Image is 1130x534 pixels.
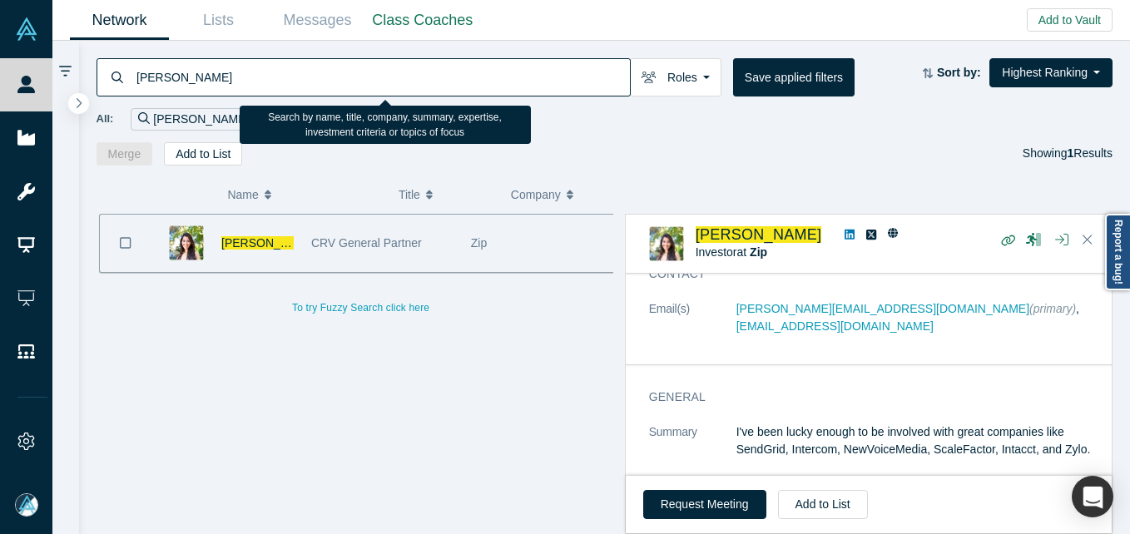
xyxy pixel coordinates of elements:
[511,177,561,212] span: Company
[989,58,1113,87] button: Highest Ranking
[367,1,478,40] a: Class Coaches
[15,17,38,41] img: Alchemist Vault Logo
[1027,8,1113,32] button: Add to Vault
[1029,302,1076,315] span: (primary)
[649,388,1078,406] h3: General
[268,1,367,40] a: Messages
[736,302,1029,315] a: [PERSON_NAME][EMAIL_ADDRESS][DOMAIN_NAME]
[1105,214,1130,290] a: Report a bug!
[311,236,422,250] span: CRV General Partner
[1075,227,1100,254] button: Close
[70,1,169,40] a: Network
[937,66,981,79] strong: Sort by:
[630,58,721,96] button: Roles
[1023,142,1113,166] div: Showing
[227,177,381,212] button: Name
[471,236,487,250] span: Zip
[750,245,767,259] a: Zip
[778,490,868,519] button: Add to List
[135,57,630,96] input: Search by name, title, company, summary, expertise, investment criteria or topics of focus
[169,225,204,260] img: Anna Khan's Profile Image
[169,1,268,40] a: Lists
[736,423,1101,458] p: I've been lucky enough to be involved with great companies like SendGrid, Intercom, NewVoiceMedia...
[131,108,269,131] div: [PERSON_NAME]
[696,226,822,243] a: [PERSON_NAME]
[221,236,317,250] a: [PERSON_NAME]
[1068,146,1113,160] span: Results
[649,300,736,353] dt: Email(s)
[1068,146,1074,160] strong: 1
[399,177,420,212] span: Title
[643,490,766,519] button: Request Meeting
[399,177,493,212] button: Title
[736,300,1101,335] dd: ,
[97,111,114,127] span: All:
[733,58,855,96] button: Save applied filters
[511,177,606,212] button: Company
[249,110,261,129] button: Remove Filter
[227,177,258,212] span: Name
[15,493,38,517] img: Mia Scott's Account
[649,423,736,476] dt: Summary
[736,319,934,333] a: [EMAIL_ADDRESS][DOMAIN_NAME]
[97,142,153,166] button: Merge
[280,297,441,319] button: To try Fuzzy Search click here
[649,265,1078,283] h3: Contact
[649,226,684,261] img: Anna Khan's Profile Image
[164,142,242,166] button: Add to List
[100,215,151,272] button: Bookmark
[696,245,767,259] span: Investor at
